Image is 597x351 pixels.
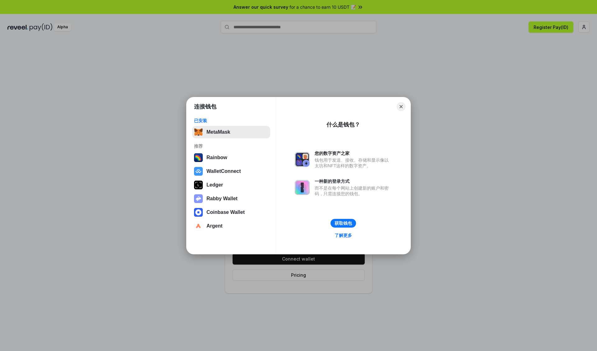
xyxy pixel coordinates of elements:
[194,208,203,217] img: svg+xml,%3Csvg%20width%3D%2228%22%20height%3D%2228%22%20viewBox%3D%220%200%2028%2028%22%20fill%3D...
[194,143,268,149] div: 推荐
[194,118,268,123] div: 已安装
[194,194,203,203] img: svg+xml,%3Csvg%20xmlns%3D%22http%3A%2F%2Fwww.w3.org%2F2000%2Fsvg%22%20fill%3D%22none%22%20viewBox...
[192,179,270,191] button: Ledger
[206,182,223,188] div: Ledger
[192,220,270,232] button: Argent
[315,157,392,169] div: 钱包用于发送、接收、存储和显示像以太坊和NFT这样的数字资产。
[206,169,241,174] div: WalletConnect
[397,102,405,111] button: Close
[315,178,392,184] div: 一种新的登录方式
[206,155,227,160] div: Rainbow
[206,223,223,229] div: Argent
[194,128,203,136] img: svg+xml,%3Csvg%20fill%3D%22none%22%20height%3D%2233%22%20viewBox%3D%220%200%2035%2033%22%20width%...
[194,181,203,189] img: svg+xml,%3Csvg%20xmlns%3D%22http%3A%2F%2Fwww.w3.org%2F2000%2Fsvg%22%20width%3D%2228%22%20height%3...
[326,121,360,128] div: 什么是钱包？
[192,206,270,219] button: Coinbase Wallet
[194,167,203,176] img: svg+xml,%3Csvg%20width%3D%2228%22%20height%3D%2228%22%20viewBox%3D%220%200%2028%2028%22%20fill%3D...
[194,103,216,110] h1: 连接钱包
[192,151,270,164] button: Rainbow
[331,219,356,228] button: 获取钱包
[295,152,310,167] img: svg+xml,%3Csvg%20xmlns%3D%22http%3A%2F%2Fwww.w3.org%2F2000%2Fsvg%22%20fill%3D%22none%22%20viewBox...
[194,222,203,230] img: svg+xml,%3Csvg%20width%3D%2228%22%20height%3D%2228%22%20viewBox%3D%220%200%2028%2028%22%20fill%3D...
[315,185,392,196] div: 而不是在每个网站上创建新的账户和密码，只需连接您的钱包。
[315,150,392,156] div: 您的数字资产之家
[295,180,310,195] img: svg+xml,%3Csvg%20xmlns%3D%22http%3A%2F%2Fwww.w3.org%2F2000%2Fsvg%22%20fill%3D%22none%22%20viewBox...
[331,231,356,239] a: 了解更多
[206,196,238,201] div: Rabby Wallet
[206,129,230,135] div: MetaMask
[335,233,352,238] div: 了解更多
[206,210,245,215] div: Coinbase Wallet
[194,153,203,162] img: svg+xml,%3Csvg%20width%3D%22120%22%20height%3D%22120%22%20viewBox%3D%220%200%20120%20120%22%20fil...
[192,192,270,205] button: Rabby Wallet
[192,126,270,138] button: MetaMask
[335,220,352,226] div: 获取钱包
[192,165,270,178] button: WalletConnect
